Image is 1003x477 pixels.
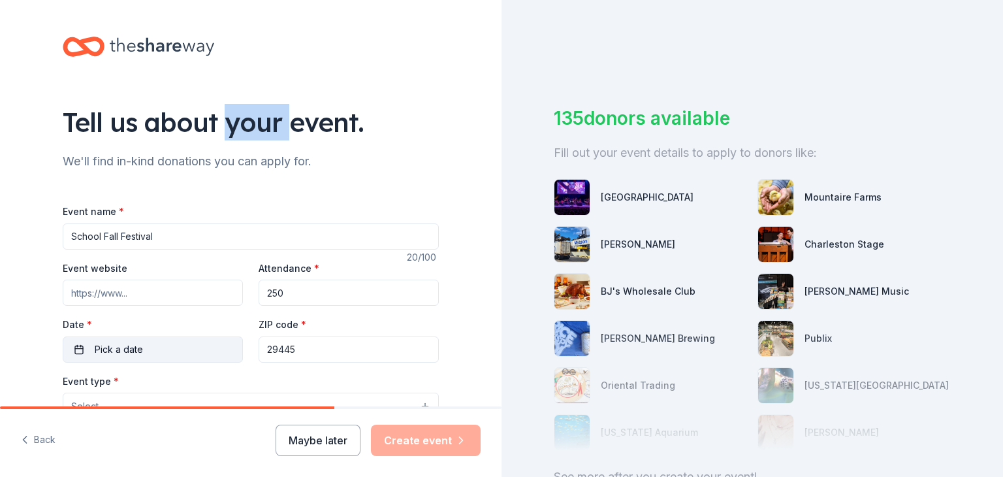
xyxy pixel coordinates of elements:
img: photo for Mountaire Farms [758,180,793,215]
div: 135 donors available [554,105,951,132]
label: Event name [63,205,124,218]
div: Fill out your event details to apply to donors like: [554,142,951,163]
div: Tell us about your event. [63,104,439,140]
label: Date [63,318,243,331]
img: photo for BJ's Wholesale Club [554,274,590,309]
div: Charleston Stage [804,237,884,252]
div: We'll find in-kind donations you can apply for. [63,151,439,172]
div: BJ's Wholesale Club [601,284,695,299]
label: Event website [63,262,127,275]
button: Maybe later [276,425,360,456]
img: photo for Alfred Music [758,274,793,309]
input: 12345 (U.S. only) [259,337,439,363]
button: Pick a date [63,337,243,363]
img: photo for Charleston Stage [758,227,793,262]
div: [GEOGRAPHIC_DATA] [601,189,693,205]
div: Mountaire Farms [804,189,882,205]
label: Attendance [259,262,319,275]
div: 20 /100 [407,250,439,265]
span: Pick a date [95,342,143,357]
img: photo for Matson [554,227,590,262]
label: Event type [63,375,119,388]
button: Back [21,427,56,454]
span: Select [71,399,99,414]
input: 20 [259,280,439,306]
label: ZIP code [259,318,306,331]
div: [PERSON_NAME] [601,237,675,252]
div: [PERSON_NAME] Music [804,284,909,299]
input: Spring Fundraiser [63,223,439,250]
button: Select [63,393,439,420]
img: photo for Charleston Gaillard Center [554,180,590,215]
input: https://www... [63,280,243,306]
